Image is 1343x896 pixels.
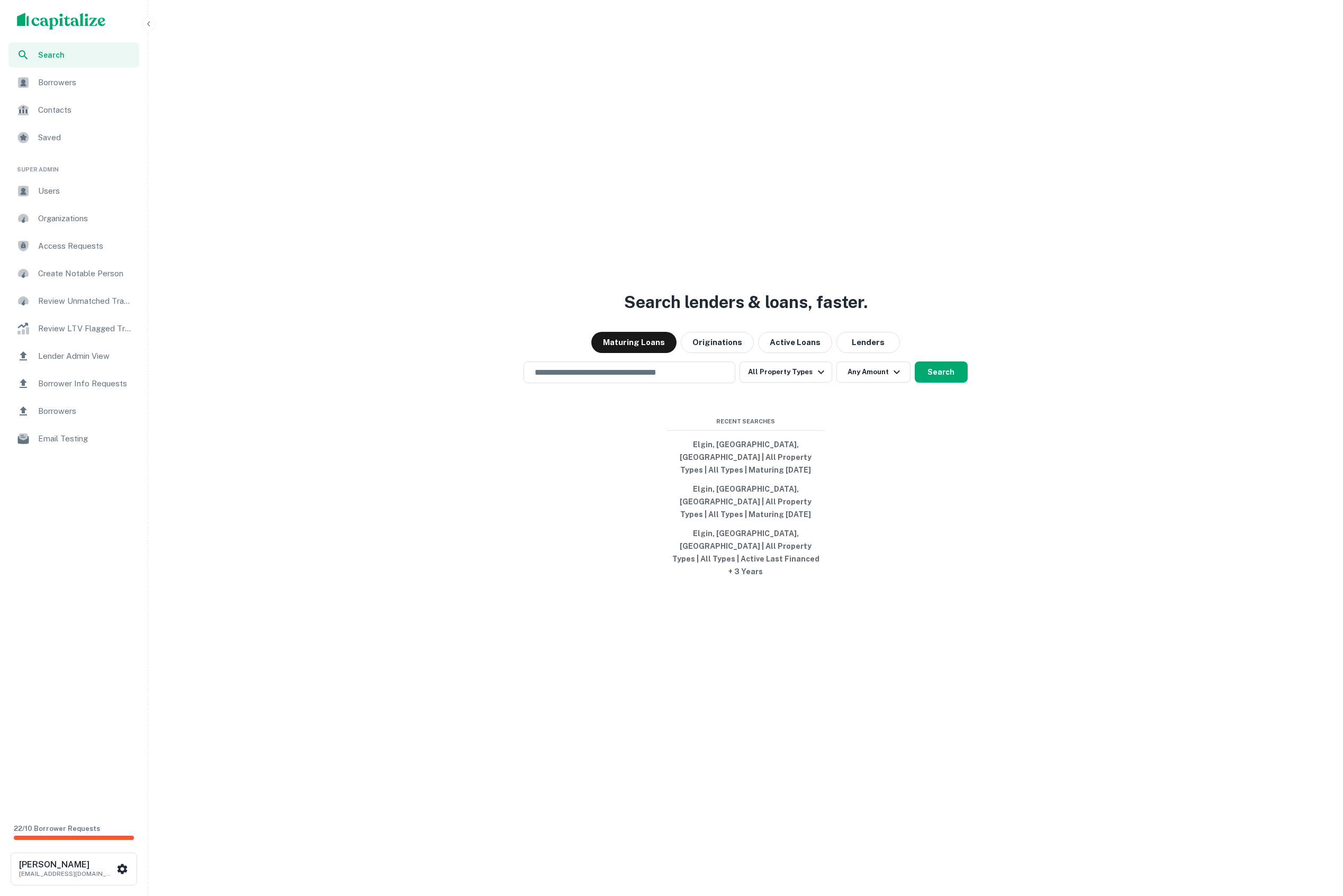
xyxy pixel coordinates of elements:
button: Active Loans [758,332,832,353]
button: All Property Types [740,361,832,383]
li: Super Admin [8,152,139,178]
button: Search [915,361,968,383]
span: Users [38,185,133,197]
a: Borrower Info Requests [8,371,139,396]
a: Organizations [8,206,139,231]
span: Recent Searches [666,417,825,426]
span: Lender Admin View [38,350,133,363]
iframe: Chat Widget [1290,811,1343,862]
button: Elgin, [GEOGRAPHIC_DATA], [GEOGRAPHIC_DATA] | All Property Types | All Types | Maturing [DATE] [666,435,825,479]
a: Contacts [8,97,139,123]
span: 22 / 10 Borrower Requests [14,825,100,832]
span: Review Unmatched Transactions [38,295,133,307]
a: Review LTV Flagged Transactions [8,316,139,341]
a: Borrowers [8,399,139,424]
a: Users [8,178,139,204]
a: Search [8,42,139,68]
button: Any Amount [836,361,911,383]
button: Maturing Loans [591,332,677,353]
span: Review LTV Flagged Transactions [38,322,133,335]
h3: Search lenders & loans, faster. [624,289,868,315]
span: Contacts [38,104,133,116]
span: Access Requests [38,240,133,252]
h6: [PERSON_NAME] [19,861,114,869]
a: Review Unmatched Transactions [8,288,139,314]
span: Borrowers [38,76,133,89]
a: Saved [8,125,139,150]
span: Email Testing [38,432,133,445]
button: Elgin, [GEOGRAPHIC_DATA], [GEOGRAPHIC_DATA] | All Property Types | All Types | Active Last Financ... [666,524,825,581]
a: Lender Admin View [8,343,139,369]
p: [EMAIL_ADDRESS][DOMAIN_NAME] [19,869,114,879]
span: Search [38,49,133,61]
a: Email Testing [8,426,139,451]
button: Lenders [836,332,900,353]
a: Borrowers [8,70,139,95]
span: Borrowers [38,405,133,418]
a: Access Requests [8,233,139,259]
img: capitalize-logo.png [17,13,106,30]
a: Create Notable Person [8,261,139,286]
button: Elgin, [GEOGRAPHIC_DATA], [GEOGRAPHIC_DATA] | All Property Types | All Types | Maturing [DATE] [666,479,825,524]
button: [PERSON_NAME][EMAIL_ADDRESS][DOMAIN_NAME] [11,853,137,885]
span: Organizations [38,212,133,225]
span: Create Notable Person [38,267,133,280]
button: Originations [681,332,754,353]
span: Borrower Info Requests [38,377,133,390]
span: Saved [38,131,133,144]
